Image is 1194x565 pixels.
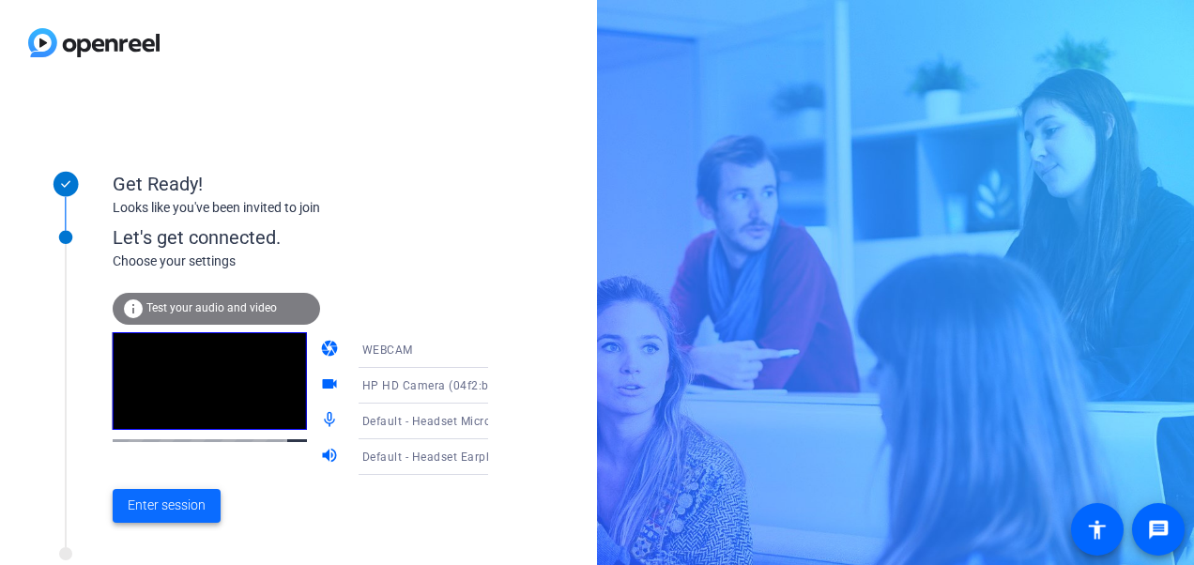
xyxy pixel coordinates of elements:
mat-icon: info [122,298,145,320]
mat-icon: mic_none [320,410,343,433]
span: Enter session [128,496,206,515]
span: Default - Headset Earphone (Zone Wired) (046d:0aad) [362,449,659,464]
span: WEBCAM [362,344,413,357]
mat-icon: message [1147,518,1170,541]
mat-icon: volume_up [320,446,343,468]
mat-icon: camera [320,339,343,361]
span: Default - Headset Microphone (Zone Wired) (046d:0aad) [362,413,671,428]
div: Get Ready! [113,170,488,198]
div: Let's get connected. [113,223,527,252]
mat-icon: accessibility [1086,518,1109,541]
div: Choose your settings [113,252,527,271]
mat-icon: videocam [320,374,343,397]
button: Enter session [113,489,221,523]
span: HP HD Camera (04f2:b6bf) [362,377,512,392]
span: Test your audio and video [146,301,277,314]
div: Looks like you've been invited to join [113,198,488,218]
